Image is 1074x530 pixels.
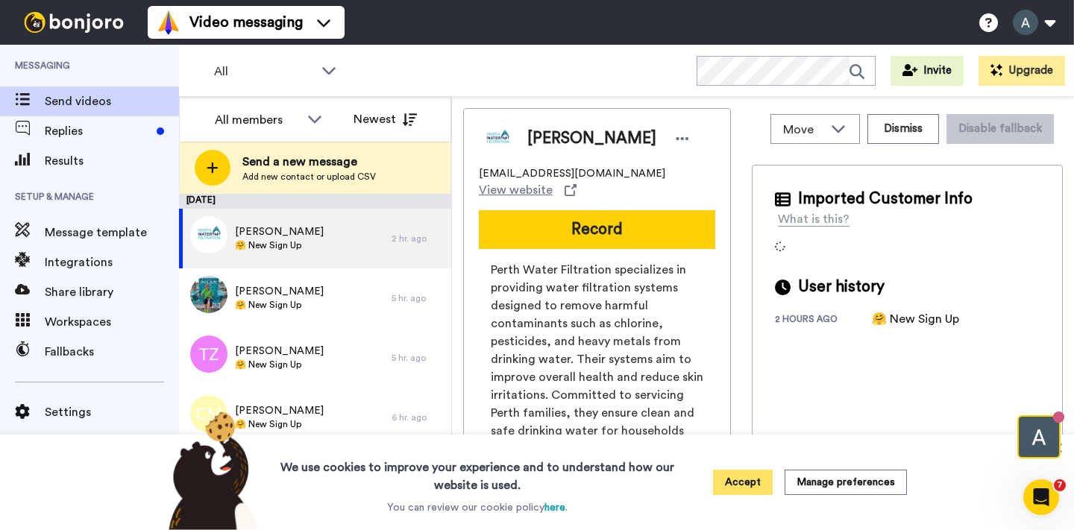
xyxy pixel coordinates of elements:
span: [PERSON_NAME] [235,284,324,299]
div: What is this? [778,210,850,228]
span: [PERSON_NAME] [235,344,324,359]
span: Send a new message [242,153,376,171]
span: [PERSON_NAME] [235,224,324,239]
span: 🤗 New Sign Up [235,299,324,311]
div: All members [215,111,300,129]
button: Record [479,210,715,249]
div: 6 hr. ago [392,411,444,423]
a: here [544,502,565,513]
div: 5 hr. ago [392,292,444,304]
span: Perth Water Filtration specializes in providing water filtration systems designed to remove harmf... [491,261,703,458]
img: 5759274a-26e2-41fc-854a-00206cec3778.jpg [190,276,227,313]
img: Profile Image [479,120,516,157]
span: Replies [45,122,151,140]
img: tz.png [190,335,227,373]
span: Video messaging [189,12,303,33]
a: View website [479,181,577,199]
span: Settings [45,403,179,421]
button: Dismiss [867,114,939,144]
span: Move [783,121,823,139]
img: cm.png [190,395,227,432]
span: User history [798,276,885,298]
button: Invite [891,56,964,86]
iframe: Intercom live chat [1023,479,1059,515]
button: Disable fallback [946,114,1054,144]
span: [PERSON_NAME] [527,127,656,150]
span: [PERSON_NAME] [235,403,324,418]
span: Workspaces [45,313,179,331]
button: Upgrade [979,56,1065,86]
button: Accept [713,470,773,495]
div: [DATE] [179,194,451,209]
span: Message template [45,224,179,242]
div: 2 hours ago [775,313,872,328]
span: Integrations [45,253,179,271]
img: bear-with-cookie.png [155,411,266,530]
span: View website [479,181,553,199]
div: 🤗 New Sign Up [872,310,959,328]
span: Fallbacks [45,343,179,361]
span: 7 [1054,479,1066,491]
button: Manage preferences [785,470,907,495]
span: Results [45,152,179,170]
h3: We use cookies to improve your experience and to understand how our website is used. [266,449,689,494]
span: 🤗 New Sign Up [235,418,324,430]
img: 3c0af59f-1a8b-4103-b883-d3a5486c6b8e.png [190,216,227,253]
span: Share library [45,283,179,301]
p: You can review our cookie policy . [387,500,568,515]
span: Send videos [45,92,179,110]
img: bj-logo-header-white.svg [18,12,130,33]
span: All [214,63,314,81]
img: vm-color.svg [157,10,180,34]
span: 🤗 New Sign Up [235,239,324,251]
div: 5 hr. ago [392,352,444,364]
button: Newest [342,104,428,134]
span: [EMAIL_ADDRESS][DOMAIN_NAME] [479,166,665,181]
div: 2 hr. ago [392,233,444,245]
span: Add new contact or upload CSV [242,171,376,183]
span: Imported Customer Info [798,188,973,210]
span: 🤗 New Sign Up [235,359,324,370]
img: photo.jpg [1,3,42,43]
